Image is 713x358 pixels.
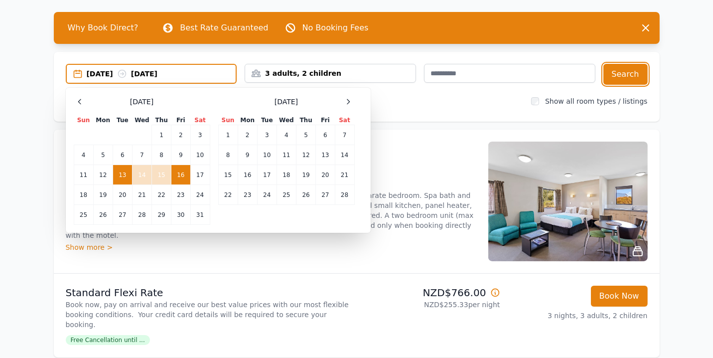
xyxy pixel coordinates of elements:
p: Book now, pay on arrival and receive our best value prices with our most flexible booking conditi... [66,300,353,330]
td: 7 [132,145,151,165]
td: 19 [296,165,316,185]
button: Book Now [591,286,648,307]
td: 5 [296,125,316,145]
th: Thu [296,116,316,125]
td: 5 [93,145,113,165]
td: 11 [74,165,93,185]
td: 28 [335,185,354,205]
div: 3 adults, 2 children [245,68,416,78]
td: 14 [335,145,354,165]
button: Search [603,64,648,85]
td: 29 [152,205,171,225]
td: 25 [277,185,296,205]
th: Wed [277,116,296,125]
th: Mon [93,116,113,125]
th: Fri [171,116,190,125]
td: 2 [238,125,257,145]
td: 9 [171,145,190,165]
td: 20 [113,185,132,205]
td: 4 [277,125,296,145]
th: Sat [335,116,354,125]
td: 10 [190,145,210,165]
th: Mon [238,116,257,125]
td: 26 [296,185,316,205]
span: [DATE] [130,97,153,107]
td: 24 [190,185,210,205]
th: Sun [74,116,93,125]
td: 24 [257,185,277,205]
td: 9 [238,145,257,165]
td: 3 [190,125,210,145]
span: Why Book Direct? [60,18,146,38]
p: Best Rate Guaranteed [180,22,268,34]
td: 4 [74,145,93,165]
td: 21 [132,185,151,205]
td: 19 [93,185,113,205]
td: 13 [316,145,335,165]
td: 16 [171,165,190,185]
p: 3 nights, 3 adults, 2 children [508,311,648,321]
div: [DATE] [DATE] [87,69,236,79]
th: Thu [152,116,171,125]
th: Fri [316,116,335,125]
td: 22 [152,185,171,205]
td: 1 [218,125,238,145]
td: 12 [93,165,113,185]
td: 28 [132,205,151,225]
td: 30 [171,205,190,225]
td: 6 [113,145,132,165]
td: 8 [152,145,171,165]
span: [DATE] [275,97,298,107]
td: 3 [257,125,277,145]
label: Show all room types / listings [545,97,647,105]
td: 17 [190,165,210,185]
td: 31 [190,205,210,225]
p: No Booking Fees [302,22,369,34]
p: NZD$766.00 [361,286,500,300]
td: 6 [316,125,335,145]
th: Tue [113,116,132,125]
td: 15 [152,165,171,185]
td: 26 [93,205,113,225]
td: 1 [152,125,171,145]
td: 27 [113,205,132,225]
td: 12 [296,145,316,165]
td: 18 [277,165,296,185]
span: Free Cancellation until ... [66,335,150,345]
td: 20 [316,165,335,185]
td: 14 [132,165,151,185]
td: 10 [257,145,277,165]
td: 25 [74,205,93,225]
td: 2 [171,125,190,145]
td: 21 [335,165,354,185]
td: 8 [218,145,238,165]
p: NZD$255.33 per night [361,300,500,310]
td: 23 [171,185,190,205]
td: 22 [218,185,238,205]
td: 7 [335,125,354,145]
td: 16 [238,165,257,185]
td: 18 [74,185,93,205]
th: Sat [190,116,210,125]
p: Standard Flexi Rate [66,286,353,300]
th: Sun [218,116,238,125]
th: Tue [257,116,277,125]
td: 13 [113,165,132,185]
td: 17 [257,165,277,185]
td: 27 [316,185,335,205]
td: 23 [238,185,257,205]
div: Show more > [66,242,476,252]
td: 11 [277,145,296,165]
th: Wed [132,116,151,125]
td: 15 [218,165,238,185]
